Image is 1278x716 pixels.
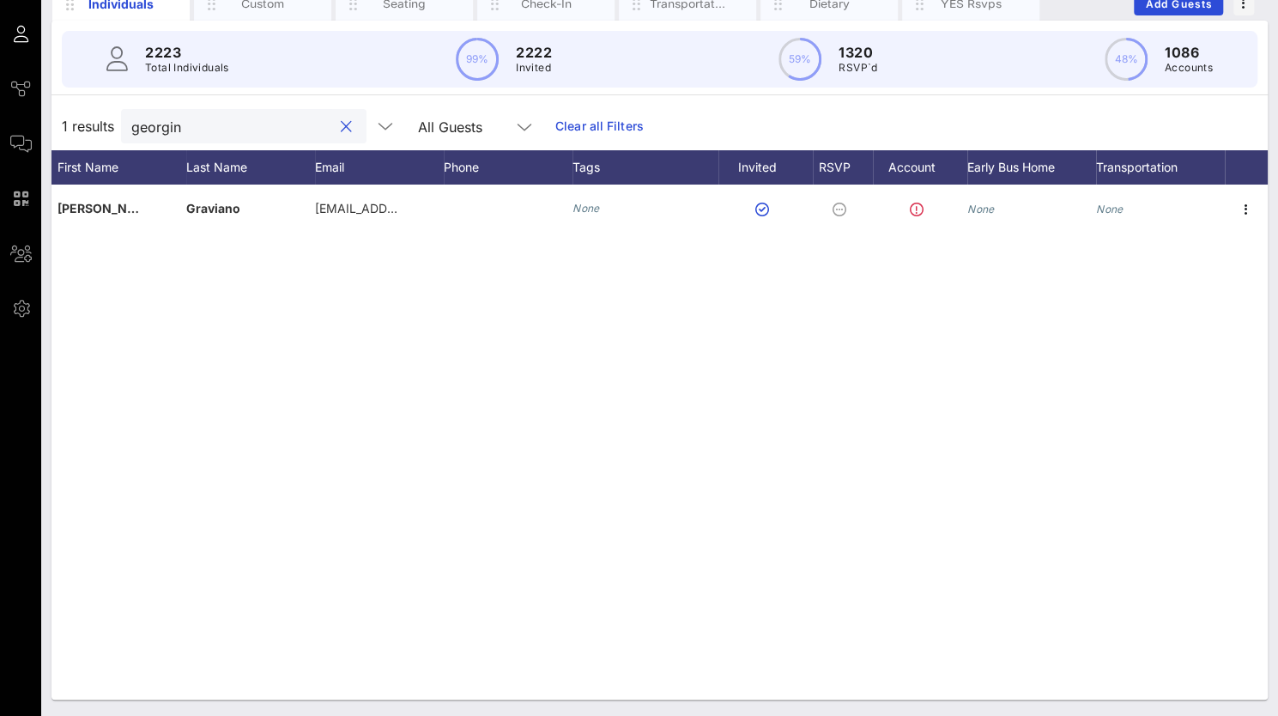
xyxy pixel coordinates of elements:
[418,119,482,135] div: All Guests
[186,201,240,215] span: Graviano
[315,201,522,215] span: [EMAIL_ADDRESS][DOMAIN_NAME]
[813,150,873,185] div: RSVP
[572,202,600,215] i: None
[58,150,186,185] div: First Name
[967,203,995,215] i: None
[555,117,644,136] a: Clear all Filters
[1165,42,1213,63] p: 1086
[516,59,552,76] p: Invited
[718,150,813,185] div: Invited
[145,42,229,63] p: 2223
[58,201,159,215] span: [PERSON_NAME]
[967,150,1096,185] div: Early Bus Home
[516,42,552,63] p: 2222
[873,150,967,185] div: Account
[444,150,572,185] div: Phone
[145,59,229,76] p: Total Individuals
[1096,203,1124,215] i: None
[186,150,315,185] div: Last Name
[341,118,352,136] button: clear icon
[408,109,545,143] div: All Guests
[1096,150,1225,185] div: Transportation
[315,150,444,185] div: Email
[839,59,877,76] p: RSVP`d
[572,150,718,185] div: Tags
[839,42,877,63] p: 1320
[62,116,114,137] span: 1 results
[1165,59,1213,76] p: Accounts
